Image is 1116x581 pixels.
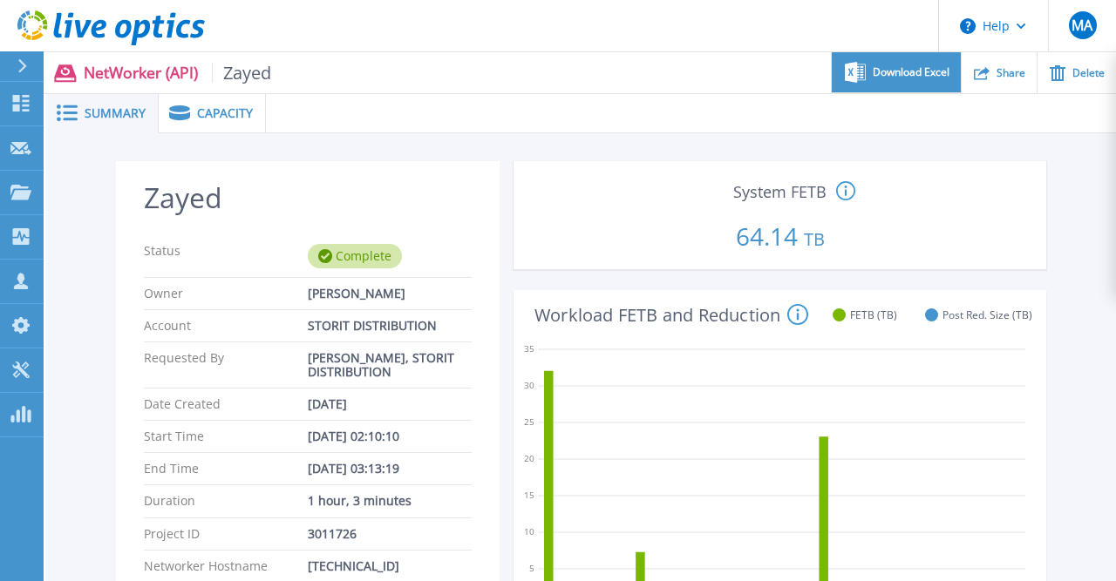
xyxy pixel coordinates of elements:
[144,287,308,301] p: Owner
[308,462,472,476] div: [DATE] 03:13:19
[1072,68,1105,78] span: Delete
[144,182,472,214] h2: Zayed
[84,63,272,83] p: NetWorker (API)
[144,559,308,573] p: Networker Hostname
[308,397,472,411] div: [DATE]
[308,494,472,508] div: 1 hour, 3 minutes
[942,308,1032,321] span: Post Red. Size (TB)
[144,494,308,508] p: Duration
[308,319,472,333] div: STORIT DISTRIBUTION
[850,308,897,321] span: FETB (TB)
[524,342,534,355] text: 35
[524,452,534,464] text: 20
[144,462,308,476] p: End Time
[308,559,472,573] div: [TECHNICAL_ID]
[524,525,534,537] text: 10
[1072,18,1092,32] span: MA
[144,429,308,443] p: Start Time
[212,63,272,83] span: Zayed
[144,527,308,541] p: Project ID
[308,287,472,301] div: [PERSON_NAME]
[521,203,1039,262] p: 64.14
[534,304,808,325] h4: Workload FETB and Reduction
[144,351,308,379] p: Requested By
[524,379,534,391] text: 30
[529,562,534,574] text: 5
[308,429,472,443] div: [DATE] 02:10:10
[308,527,472,541] div: 3011726
[144,397,308,411] p: Date Created
[524,415,534,428] text: 25
[997,68,1025,78] span: Share
[197,107,253,119] span: Capacity
[308,244,402,268] div: Complete
[308,351,472,379] div: [PERSON_NAME], STORIT DISTRIBUTION
[524,489,534,501] text: 15
[733,184,827,199] span: System FETB
[85,107,146,119] span: Summary
[804,227,825,251] span: TB
[144,244,308,268] p: Status
[873,67,949,78] span: Download Excel
[144,319,308,333] p: Account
